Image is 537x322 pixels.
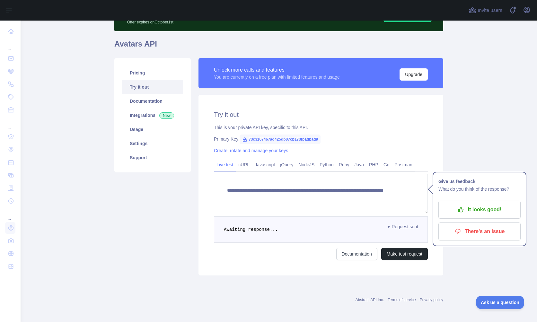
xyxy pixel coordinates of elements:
[114,39,443,54] h1: Avatars API
[438,185,521,193] p: What do you think of the response?
[214,136,428,142] div: Primary Key:
[385,223,422,231] span: Request sent
[122,80,183,94] a: Try it out
[381,160,392,170] a: Go
[122,151,183,165] a: Support
[336,248,377,260] a: Documentation
[478,7,502,14] span: Invite users
[317,160,336,170] a: Python
[122,66,183,80] a: Pricing
[214,160,236,170] a: Live test
[366,160,381,170] a: PHP
[214,74,340,80] div: You are currently on a free plan with limited features and usage
[400,68,428,81] button: Upgrade
[296,160,317,170] a: NodeJS
[420,298,443,302] a: Privacy policy
[388,298,416,302] a: Terms of service
[236,160,252,170] a: cURL
[214,124,428,131] div: This is your private API key, specific to this API.
[352,160,367,170] a: Java
[224,227,278,232] span: Awaiting response...
[214,148,288,153] a: Create, rotate and manage your keys
[122,94,183,108] a: Documentation
[467,5,504,15] button: Invite users
[127,17,304,25] p: Offer expires on October 1st.
[5,208,15,221] div: ...
[214,110,428,119] h2: Try it out
[122,122,183,136] a: Usage
[356,298,384,302] a: Abstract API Inc.
[122,108,183,122] a: Integrations New
[336,160,352,170] a: Ruby
[240,135,321,144] span: 73c3167467ad425db07cb173fbadbad9
[252,160,277,170] a: Javascript
[438,178,521,185] h1: Give us feedback
[159,112,174,119] span: New
[476,296,524,309] iframe: Toggle Customer Support
[392,160,415,170] a: Postman
[5,117,15,130] div: ...
[381,248,428,260] button: Make test request
[122,136,183,151] a: Settings
[5,39,15,51] div: ...
[214,66,340,74] div: Unlock more calls and features
[277,160,296,170] a: jQuery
